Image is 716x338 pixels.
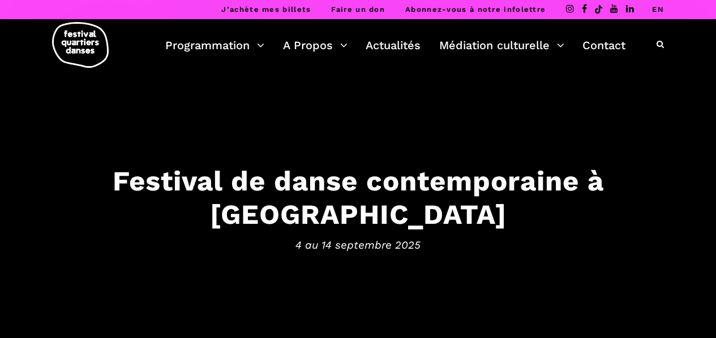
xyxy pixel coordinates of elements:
[331,5,385,14] a: Faire un don
[11,236,705,253] span: 4 au 14 septembre 2025
[582,36,625,55] a: Contact
[11,164,705,231] h3: Festival de danse contemporaine à [GEOGRAPHIC_DATA]
[366,36,421,55] a: Actualités
[652,5,664,14] a: EN
[221,5,311,14] a: J’achète mes billets
[52,22,109,68] img: logo-fqd-med
[283,36,348,55] a: A Propos
[165,36,264,55] a: Programmation
[405,5,546,14] a: Abonnez-vous à notre infolettre
[439,36,564,55] a: Médiation culturelle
